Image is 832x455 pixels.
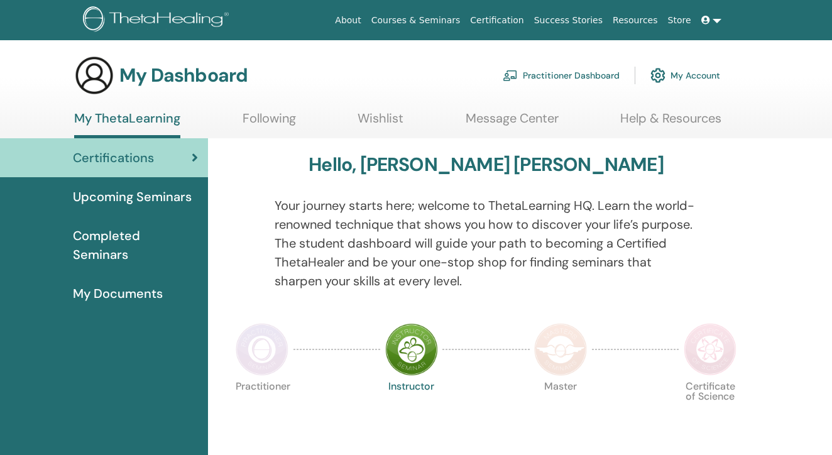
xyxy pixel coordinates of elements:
img: Certificate of Science [684,323,736,376]
p: Certificate of Science [684,381,736,434]
span: Completed Seminars [73,226,198,264]
p: Master [534,381,587,434]
img: Master [534,323,587,376]
img: chalkboard-teacher.svg [503,70,518,81]
a: Help & Resources [620,111,721,135]
a: Success Stories [529,9,608,32]
img: Instructor [385,323,438,376]
img: cog.svg [650,65,665,86]
p: Practitioner [236,381,288,434]
a: Practitioner Dashboard [503,62,620,89]
a: My ThetaLearning [74,111,180,138]
a: Wishlist [358,111,403,135]
img: generic-user-icon.jpg [74,55,114,96]
h3: My Dashboard [119,64,248,87]
h3: Hello, [PERSON_NAME] [PERSON_NAME] [309,153,664,176]
span: Certifications [73,148,154,167]
a: Courses & Seminars [366,9,466,32]
p: Instructor [385,381,438,434]
img: logo.png [83,6,233,35]
a: My Account [650,62,720,89]
a: About [330,9,366,32]
p: Your journey starts here; welcome to ThetaLearning HQ. Learn the world-renowned technique that sh... [275,196,697,290]
a: Message Center [466,111,559,135]
a: Store [663,9,696,32]
a: Resources [608,9,663,32]
img: Practitioner [236,323,288,376]
a: Certification [465,9,528,32]
a: Following [243,111,296,135]
span: Upcoming Seminars [73,187,192,206]
span: My Documents [73,284,163,303]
